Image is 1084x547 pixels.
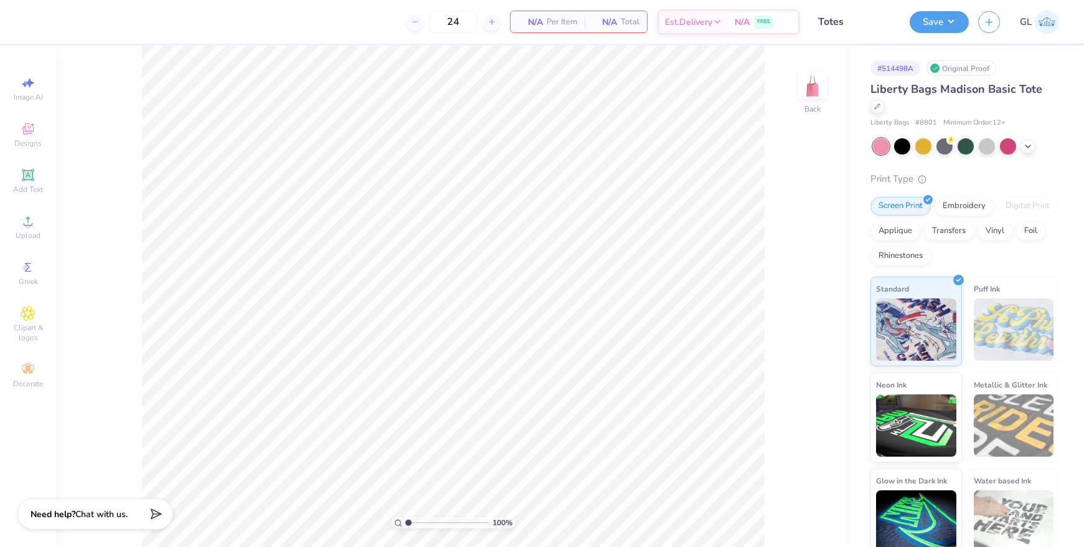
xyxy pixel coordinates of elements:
span: Greek [19,277,38,287]
img: Neon Ink [876,394,956,457]
span: Liberty Bags [870,118,909,128]
input: – – [429,11,478,33]
button: Save [910,11,969,33]
span: Metallic & Glitter Ink [974,378,1047,391]
img: Gabrielle Lopez [1035,10,1059,34]
div: Screen Print [870,197,931,216]
span: Standard [876,282,909,295]
span: FREE [757,17,770,26]
span: Designs [14,138,42,148]
span: N/A [592,16,617,29]
strong: Need help? [31,508,75,520]
span: 100 % [493,517,512,528]
div: Vinyl [978,222,1012,240]
div: Digital Print [997,197,1058,216]
img: Back [800,72,825,97]
span: Water based Ink [974,474,1031,487]
span: Glow in the Dark Ink [876,474,947,487]
div: Transfers [924,222,974,240]
span: Chat with us. [75,508,128,520]
span: N/A [518,16,543,29]
span: Clipart & logos [6,323,50,343]
div: Foil [1016,222,1045,240]
span: N/A [735,16,750,29]
span: Puff Ink [974,282,1000,295]
div: Original Proof [926,60,996,76]
span: Minimum Order: 12 + [943,118,1006,128]
div: # 514498A [870,60,920,76]
span: Add Text [13,184,43,194]
img: Standard [876,298,956,361]
span: # 8801 [915,118,937,128]
img: Puff Ink [974,298,1054,361]
span: Neon Ink [876,378,907,391]
span: Per Item [547,16,577,29]
input: Untitled Design [809,9,900,34]
span: Est. Delivery [665,16,712,29]
div: Back [804,103,821,115]
div: Applique [870,222,920,240]
a: GL [1020,10,1059,34]
span: Image AI [14,92,43,102]
span: Upload [16,231,40,240]
span: GL [1020,15,1032,29]
div: Embroidery [935,197,994,216]
span: Decorate [13,379,43,389]
span: Liberty Bags Madison Basic Tote [870,82,1042,97]
div: Print Type [870,172,1059,186]
span: Total [621,16,639,29]
div: Rhinestones [870,247,931,265]
img: Metallic & Glitter Ink [974,394,1054,457]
